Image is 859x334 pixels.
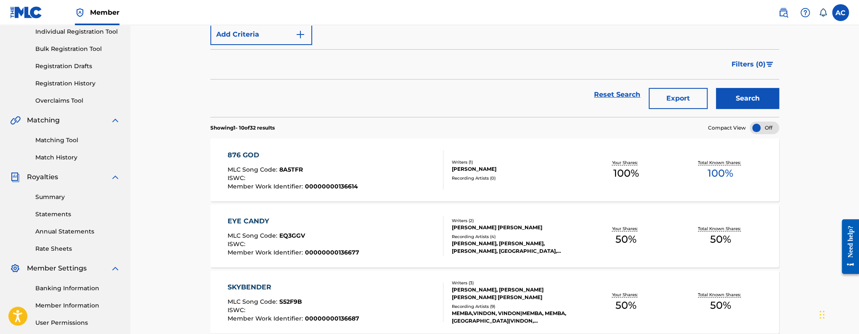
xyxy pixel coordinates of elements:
[732,59,766,69] span: Filters ( 0 )
[835,213,859,281] iframe: Resource Center
[35,318,120,327] a: User Permissions
[110,115,120,125] img: expand
[451,165,578,173] div: [PERSON_NAME]
[110,263,120,273] img: expand
[35,193,120,201] a: Summary
[698,225,743,232] p: Total Known Shares:
[451,280,578,286] div: Writers ( 3 )
[35,45,120,53] a: Bulk Registration Tool
[698,292,743,298] p: Total Known Shares:
[210,138,779,201] a: 876 GODMLC Song Code:8A5TFRISWC:Member Work Identifier:00000000136614Writers (1)[PERSON_NAME]Reco...
[228,240,247,248] span: ISWC :
[451,233,578,240] div: Recording Artists ( 4 )
[451,175,578,181] div: Recording Artists ( 0 )
[35,244,120,253] a: Rate Sheets
[35,301,120,310] a: Member Information
[451,159,578,165] div: Writers ( 1 )
[27,263,87,273] span: Member Settings
[228,306,247,314] span: ISWC :
[797,4,814,21] div: Help
[110,172,120,182] img: expand
[612,292,640,298] p: Your Shares:
[10,263,20,273] img: Member Settings
[305,249,359,256] span: 00000000136677
[228,183,305,190] span: Member Work Identifier :
[710,232,731,247] span: 50 %
[27,172,58,182] span: Royalties
[800,8,810,18] img: help
[210,204,779,268] a: EYE CANDYMLC Song Code:EQ3GGVISWC:Member Work Identifier:00000000136677Writers (2)[PERSON_NAME] [...
[726,54,779,75] button: Filters (0)
[698,159,743,166] p: Total Known Shares:
[228,315,305,322] span: Member Work Identifier :
[615,298,636,313] span: 50 %
[832,4,849,21] div: User Menu
[228,282,359,292] div: SKYBENDER
[228,249,305,256] span: Member Work Identifier :
[27,115,60,125] span: Matching
[35,210,120,219] a: Statements
[228,174,247,182] span: ISWC :
[778,8,788,18] img: search
[708,166,733,181] span: 100 %
[75,8,85,18] img: Top Rightsholder
[210,124,275,132] p: Showing 1 - 10 of 32 results
[210,24,312,45] button: Add Criteria
[451,286,578,301] div: [PERSON_NAME], [PERSON_NAME] [PERSON_NAME] [PERSON_NAME]
[228,216,359,226] div: EYE CANDY
[451,217,578,224] div: Writers ( 2 )
[228,166,279,173] span: MLC Song Code :
[10,6,42,19] img: MLC Logo
[35,27,120,36] a: Individual Registration Tool
[766,62,773,67] img: filter
[279,232,305,239] span: EQ3GGV
[35,62,120,71] a: Registration Drafts
[90,8,119,17] span: Member
[451,303,578,310] div: Recording Artists ( 9 )
[35,153,120,162] a: Match History
[35,96,120,105] a: Overclaims Tool
[305,183,358,190] span: 00000000136614
[819,8,827,17] div: Notifications
[35,79,120,88] a: Registration History
[649,88,708,109] button: Export
[451,310,578,325] div: MEMBA,VINDON, VINDON|MEMBA, MEMBA, [GEOGRAPHIC_DATA]|VINDON, [GEOGRAPHIC_DATA]
[615,232,636,247] span: 50 %
[10,115,21,125] img: Matching
[228,232,279,239] span: MLC Song Code :
[10,172,20,182] img: Royalties
[451,240,578,255] div: [PERSON_NAME], [PERSON_NAME],[PERSON_NAME], [GEOGRAPHIC_DATA], [GEOGRAPHIC_DATA],[GEOGRAPHIC_DATA]
[35,227,120,236] a: Annual Statements
[590,85,644,104] a: Reset Search
[708,124,746,132] span: Compact View
[613,166,639,181] span: 100 %
[775,4,792,21] a: Public Search
[451,224,578,231] div: [PERSON_NAME] [PERSON_NAME]
[612,159,640,166] p: Your Shares:
[710,298,731,313] span: 50 %
[612,225,640,232] p: Your Shares:
[228,150,358,160] div: 876 GOD
[817,294,859,334] iframe: Chat Widget
[210,270,779,334] a: SKYBENDERMLC Song Code:S52F9BISWC:Member Work Identifier:00000000136687Writers (3)[PERSON_NAME], ...
[716,88,779,109] button: Search
[279,166,303,173] span: 8A5TFR
[228,298,279,305] span: MLC Song Code :
[35,284,120,293] a: Banking Information
[295,29,305,40] img: 9d2ae6d4665cec9f34b9.svg
[305,315,359,322] span: 00000000136687
[819,302,825,327] div: Drag
[279,298,302,305] span: S52F9B
[35,136,120,145] a: Matching Tool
